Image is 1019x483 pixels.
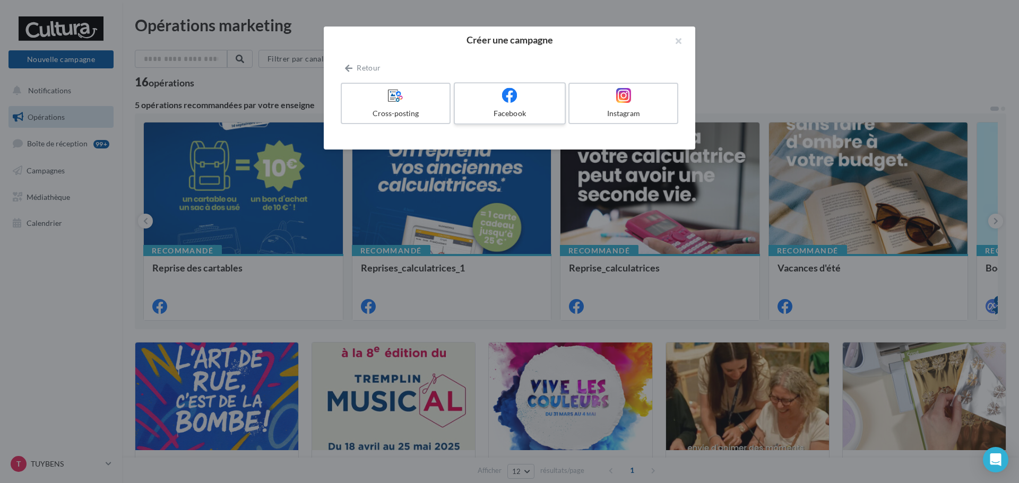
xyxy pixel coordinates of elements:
[459,108,560,119] div: Facebook
[346,108,445,119] div: Cross-posting
[341,62,385,74] button: Retour
[983,447,1008,472] div: Open Intercom Messenger
[574,108,673,119] div: Instagram
[341,35,678,45] h2: Créer une campagne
